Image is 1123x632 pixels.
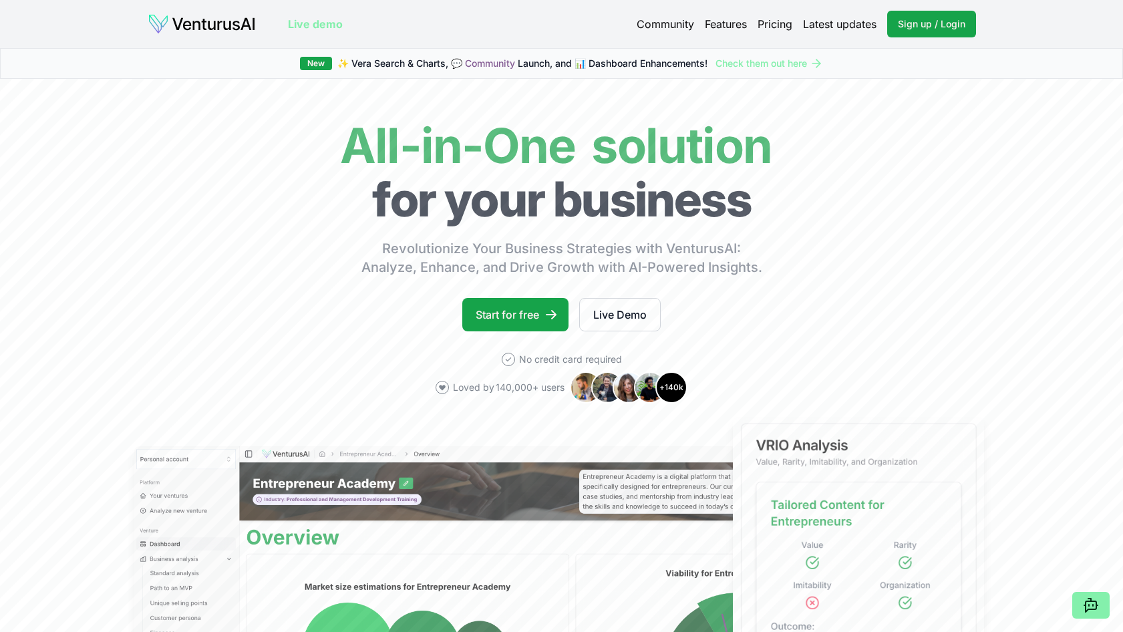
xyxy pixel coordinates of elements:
[803,16,876,32] a: Latest updates
[705,16,747,32] a: Features
[637,16,694,32] a: Community
[465,57,515,69] a: Community
[715,57,823,70] a: Check them out here
[462,298,569,331] a: Start for free
[148,13,256,35] img: logo
[591,371,623,404] img: Avatar 2
[337,57,707,70] span: ✨ Vera Search & Charts, 💬 Launch, and 📊 Dashboard Enhancements!
[570,371,602,404] img: Avatar 1
[579,298,661,331] a: Live Demo
[758,16,792,32] a: Pricing
[887,11,976,37] a: Sign up / Login
[634,371,666,404] img: Avatar 4
[613,371,645,404] img: Avatar 3
[300,57,332,70] div: New
[898,17,965,31] span: Sign up / Login
[288,16,343,32] a: Live demo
